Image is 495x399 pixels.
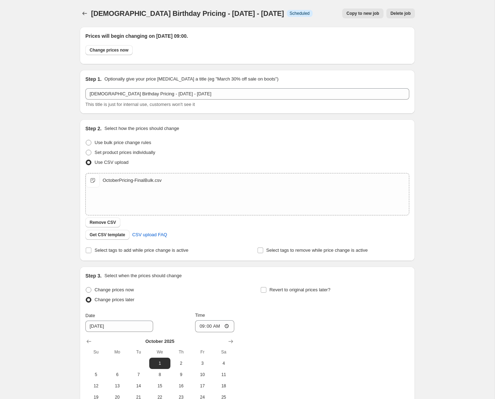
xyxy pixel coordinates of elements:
[95,287,134,292] span: Change prices now
[91,10,284,17] span: [DEMOGRAPHIC_DATA] Birthday Pricing - [DATE] - [DATE]
[290,11,310,16] span: Scheduled
[95,160,128,165] span: Use CSV upload
[192,380,213,392] button: Friday October 17 2025
[170,380,192,392] button: Thursday October 16 2025
[103,177,162,184] div: OctoberPricing-FinalBulk.csv
[85,321,153,332] input: 9/23/2025
[107,380,128,392] button: Monday October 13 2025
[149,358,170,369] button: Wednesday October 1 2025
[213,380,234,392] button: Saturday October 18 2025
[131,349,146,355] span: Tu
[85,346,107,358] th: Sunday
[213,358,234,369] button: Saturday October 4 2025
[109,372,125,377] span: 6
[107,369,128,380] button: Monday October 6 2025
[88,383,104,389] span: 12
[104,125,179,132] p: Select how the prices should change
[195,383,210,389] span: 17
[216,361,231,366] span: 4
[104,76,278,83] p: Optionally give your price [MEDICAL_DATA] a title (eg "March 30% off sale on boots")
[128,369,149,380] button: Tuesday October 7 2025
[85,218,120,227] button: Remove CSV
[88,372,104,377] span: 5
[270,287,331,292] span: Revert to original prices later?
[342,8,384,18] button: Copy to new job
[128,229,171,240] a: CSV upload FAQ
[128,380,149,392] button: Tuesday October 14 2025
[173,372,189,377] span: 9
[109,383,125,389] span: 13
[85,76,102,83] h2: Step 1.
[85,125,102,132] h2: Step 2.
[131,372,146,377] span: 7
[95,140,151,145] span: Use bulk price change rules
[195,361,210,366] span: 3
[170,358,192,369] button: Thursday October 2 2025
[85,102,195,107] span: This title is just for internal use, customers won't see it
[131,383,146,389] span: 14
[85,369,107,380] button: Sunday October 5 2025
[192,369,213,380] button: Friday October 10 2025
[88,349,104,355] span: Su
[152,349,168,355] span: We
[149,369,170,380] button: Wednesday October 8 2025
[173,361,189,366] span: 2
[391,11,411,16] span: Delete job
[149,380,170,392] button: Wednesday October 15 2025
[80,8,90,18] button: Price change jobs
[85,32,409,40] h2: Prices will begin changing on [DATE] 09:00.
[85,88,409,100] input: 30% off holiday sale
[85,313,95,318] span: Date
[90,47,128,53] span: Change prices now
[195,372,210,377] span: 10
[90,220,116,225] span: Remove CSV
[192,346,213,358] th: Friday
[213,369,234,380] button: Saturday October 11 2025
[85,230,129,240] button: Get CSV template
[195,349,210,355] span: Fr
[195,320,235,332] input: 12:00
[216,383,231,389] span: 18
[149,346,170,358] th: Wednesday
[85,380,107,392] button: Sunday October 12 2025
[192,358,213,369] button: Friday October 3 2025
[85,45,133,55] button: Change prices now
[109,349,125,355] span: Mo
[95,248,188,253] span: Select tags to add while price change is active
[266,248,368,253] span: Select tags to remove while price change is active
[104,272,182,279] p: Select when the prices should change
[90,232,125,238] span: Get CSV template
[216,372,231,377] span: 11
[95,150,155,155] span: Set product prices individually
[107,346,128,358] th: Monday
[216,349,231,355] span: Sa
[85,272,102,279] h2: Step 3.
[213,346,234,358] th: Saturday
[128,346,149,358] th: Tuesday
[170,346,192,358] th: Thursday
[152,372,168,377] span: 8
[386,8,415,18] button: Delete job
[173,383,189,389] span: 16
[152,361,168,366] span: 1
[226,337,236,346] button: Show next month, November 2025
[195,312,205,318] span: Time
[95,297,134,302] span: Change prices later
[132,231,167,238] span: CSV upload FAQ
[170,369,192,380] button: Thursday October 9 2025
[84,337,94,346] button: Show previous month, September 2025
[346,11,379,16] span: Copy to new job
[173,349,189,355] span: Th
[152,383,168,389] span: 15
